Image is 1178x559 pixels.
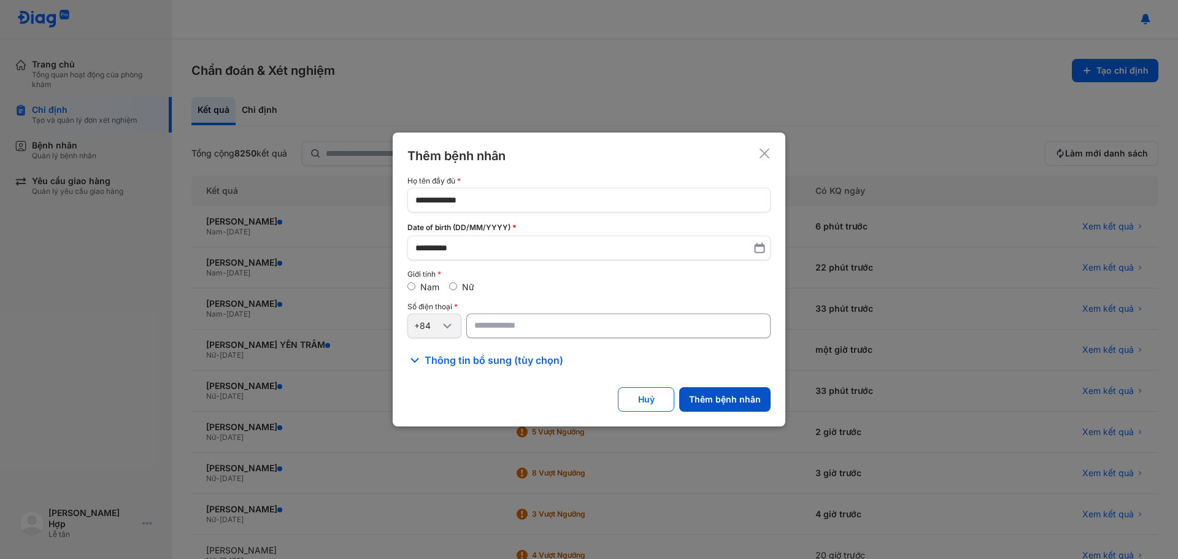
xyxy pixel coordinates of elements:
label: Nữ [462,282,474,292]
div: Giới tính [407,270,771,279]
button: Huỷ [618,387,674,412]
div: Date of birth (DD/MM/YYYY) [407,222,771,233]
div: Thêm bệnh nhân [407,147,506,164]
div: Họ tên đầy đủ [407,177,771,185]
div: Số điện thoại [407,303,771,311]
button: Thêm bệnh nhân [679,387,771,412]
span: Thông tin bổ sung (tùy chọn) [425,353,563,368]
label: Nam [420,282,439,292]
div: +84 [414,320,440,331]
